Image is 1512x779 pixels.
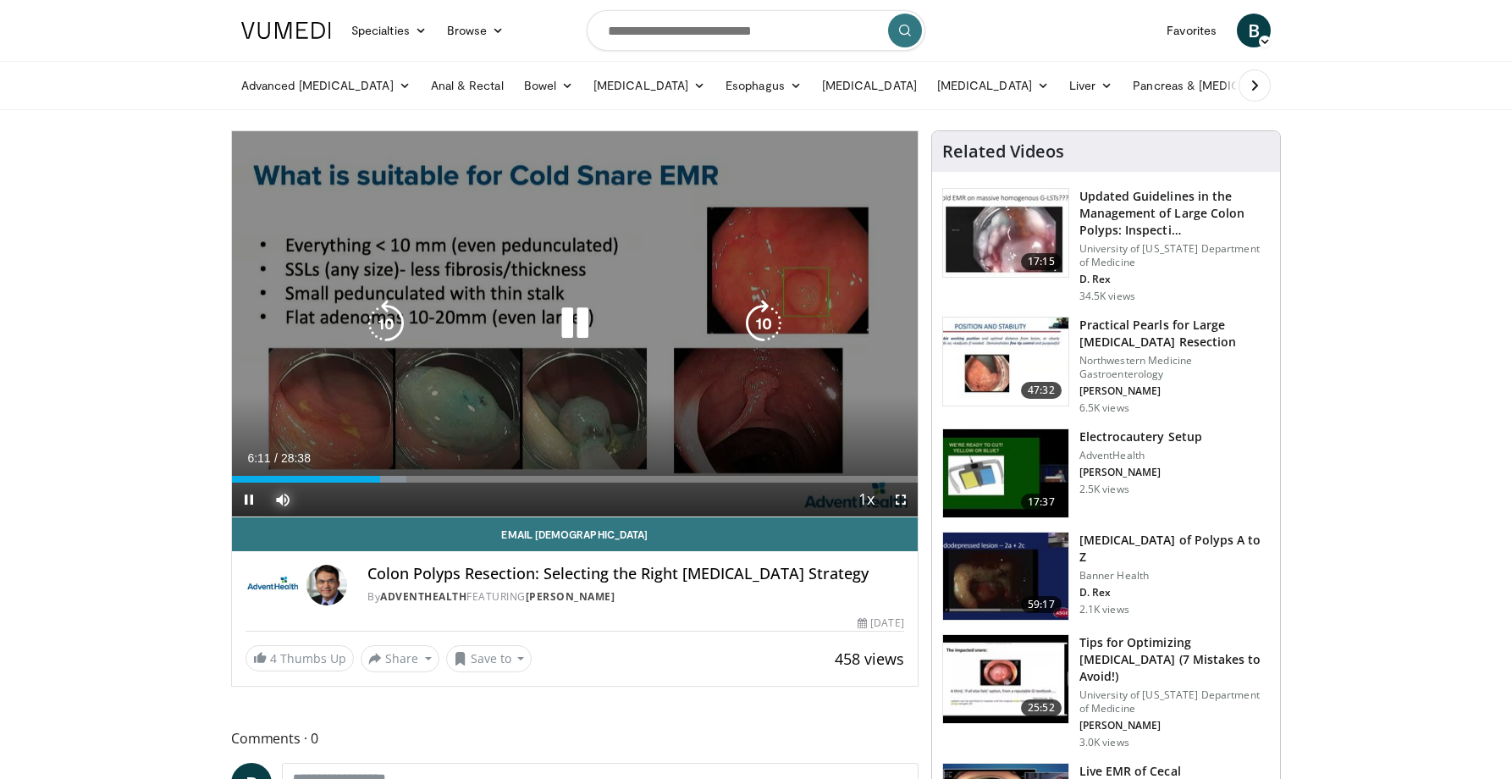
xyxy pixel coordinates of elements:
[1237,14,1271,47] a: B
[361,645,439,672] button: Share
[421,69,514,102] a: Anal & Rectal
[858,616,903,631] div: [DATE]
[270,650,277,666] span: 4
[1079,466,1202,479] p: [PERSON_NAME]
[1021,382,1062,399] span: 47:32
[942,634,1270,749] a: 25:52 Tips for Optimizing [MEDICAL_DATA] (7 Mistakes to Avoid!) University of [US_STATE] Departme...
[1079,603,1129,616] p: 2.1K views
[241,22,331,39] img: VuMedi Logo
[1079,242,1270,269] p: University of [US_STATE] Department of Medicine
[1079,401,1129,415] p: 6.5K views
[1079,273,1270,286] p: D. Rex
[1079,290,1135,303] p: 34.5K views
[943,429,1068,517] img: fad971be-1e1b-4bee-8d31-3c0c22ccf592.150x105_q85_crop-smart_upscale.jpg
[526,589,615,604] a: [PERSON_NAME]
[266,483,300,517] button: Mute
[1123,69,1321,102] a: Pancreas & [MEDICAL_DATA]
[1021,596,1062,613] span: 59:17
[367,589,904,605] div: By FEATURING
[1079,428,1202,445] h3: Electrocautery Setup
[1079,634,1270,685] h3: Tips for Optimizing [MEDICAL_DATA] (7 Mistakes to Avoid!)
[835,649,904,669] span: 458 views
[274,451,278,465] span: /
[341,14,437,47] a: Specialties
[1079,586,1270,599] p: D. Rex
[446,645,533,672] button: Save to
[715,69,812,102] a: Esophagus
[1079,449,1202,462] p: AdventHealth
[246,645,354,671] a: 4 Thumbs Up
[232,131,918,517] video-js: Video Player
[367,565,904,583] h4: Colon Polyps Resection: Selecting the Right [MEDICAL_DATA] Strategy
[942,532,1270,622] a: 59:17 [MEDICAL_DATA] of Polyps A to Z Banner Health D. Rex 2.1K views
[942,428,1270,518] a: 17:37 Electrocautery Setup AdventHealth [PERSON_NAME] 2.5K views
[232,483,266,517] button: Pause
[246,565,300,605] img: AdventHealth
[1079,384,1270,398] p: [PERSON_NAME]
[1059,69,1123,102] a: Liver
[587,10,925,51] input: Search topics, interventions
[437,14,515,47] a: Browse
[1079,569,1270,583] p: Banner Health
[943,318,1068,406] img: 0daeedfc-011e-4156-8487-34fa55861f89.150x105_q85_crop-smart_upscale.jpg
[1079,188,1270,239] h3: Updated Guidelines in the Management of Large Colon Polyps: Inspecti…
[1079,354,1270,381] p: Northwestern Medicine Gastroenterology
[884,483,918,517] button: Fullscreen
[1079,736,1129,749] p: 3.0K views
[943,533,1068,621] img: bf168eeb-0ca8-416e-a810-04a26ed65824.150x105_q85_crop-smart_upscale.jpg
[231,69,421,102] a: Advanced [MEDICAL_DATA]
[232,517,918,551] a: Email [DEMOGRAPHIC_DATA]
[943,635,1068,723] img: 850778bb-8ad9-4cb4-ad3c-34ed2ae53136.150x105_q85_crop-smart_upscale.jpg
[1079,317,1270,351] h3: Practical Pearls for Large [MEDICAL_DATA] Resection
[380,589,466,604] a: AdventHealth
[583,69,715,102] a: [MEDICAL_DATA]
[927,69,1059,102] a: [MEDICAL_DATA]
[1021,494,1062,511] span: 17:37
[1079,532,1270,566] h3: [MEDICAL_DATA] of Polyps A to Z
[1021,253,1062,270] span: 17:15
[1156,14,1227,47] a: Favorites
[1079,719,1270,732] p: [PERSON_NAME]
[247,451,270,465] span: 6:11
[942,188,1270,303] a: 17:15 Updated Guidelines in the Management of Large Colon Polyps: Inspecti… University of [US_STA...
[1079,483,1129,496] p: 2.5K views
[281,451,311,465] span: 28:38
[514,69,583,102] a: Bowel
[812,69,927,102] a: [MEDICAL_DATA]
[306,565,347,605] img: Avatar
[1021,699,1062,716] span: 25:52
[943,189,1068,277] img: dfcfcb0d-b871-4e1a-9f0c-9f64970f7dd8.150x105_q85_crop-smart_upscale.jpg
[942,141,1064,162] h4: Related Videos
[231,727,919,749] span: Comments 0
[850,483,884,517] button: Playback Rate
[232,476,918,483] div: Progress Bar
[1079,688,1270,715] p: University of [US_STATE] Department of Medicine
[942,317,1270,415] a: 47:32 Practical Pearls for Large [MEDICAL_DATA] Resection Northwestern Medicine Gastroenterology ...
